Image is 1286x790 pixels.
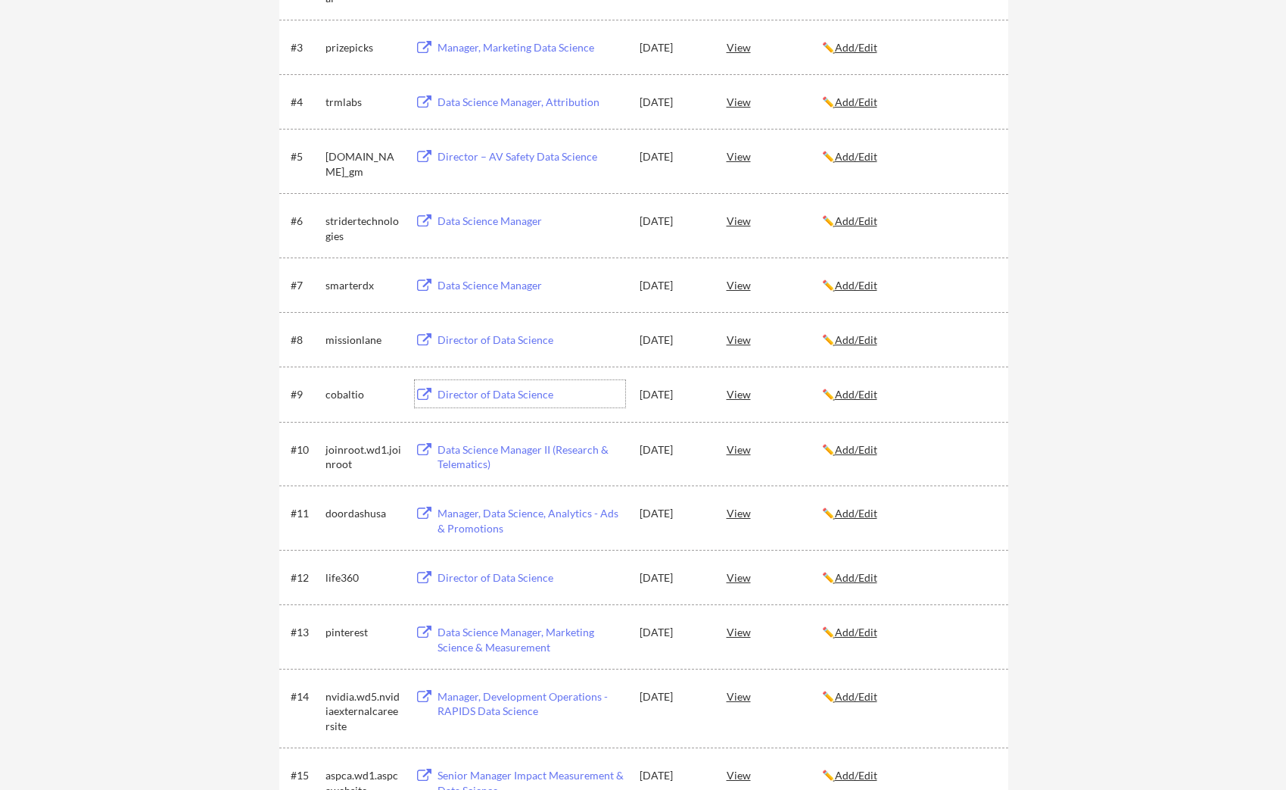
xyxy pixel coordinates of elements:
[640,95,706,110] div: [DATE]
[835,443,877,456] u: Add/Edit
[291,278,320,293] div: #7
[727,380,822,407] div: View
[835,150,877,163] u: Add/Edit
[291,689,320,704] div: #14
[291,214,320,229] div: #6
[835,571,877,584] u: Add/Edit
[437,689,625,719] div: Manager, Development Operations - RAPIDS Data Science
[325,95,401,110] div: trmlabs
[727,564,822,591] div: View
[291,570,320,585] div: #12
[822,149,995,164] div: ✏️
[822,689,995,704] div: ✏️
[325,214,401,243] div: stridertechnologies
[640,570,706,585] div: [DATE]
[437,333,625,348] div: Director of Data Science
[835,626,877,639] u: Add/Edit
[291,149,320,164] div: #5
[437,506,625,536] div: Manager, Data Science, Analytics - Ads & Promotions
[727,761,822,788] div: View
[822,95,995,110] div: ✏️
[325,387,401,402] div: cobaltio
[727,499,822,526] div: View
[822,278,995,293] div: ✏️
[640,442,706,457] div: [DATE]
[822,214,995,229] div: ✏️
[640,40,706,55] div: [DATE]
[835,41,877,54] u: Add/Edit
[640,387,706,402] div: [DATE]
[325,333,401,348] div: missionlane
[325,506,401,521] div: doordashusa
[835,333,877,346] u: Add/Edit
[727,618,822,645] div: View
[727,271,822,298] div: View
[325,689,401,734] div: nvidia.wd5.nvidiaexternalcareersite
[640,506,706,521] div: [DATE]
[727,142,822,170] div: View
[835,507,877,520] u: Add/Edit
[727,207,822,234] div: View
[291,506,320,521] div: #11
[325,625,401,640] div: pinterest
[822,40,995,55] div: ✏️
[835,95,877,108] u: Add/Edit
[437,570,625,585] div: Director of Data Science
[727,436,822,463] div: View
[291,95,320,110] div: #4
[835,690,877,703] u: Add/Edit
[291,387,320,402] div: #9
[437,95,625,110] div: Data Science Manager, Attribution
[640,625,706,640] div: [DATE]
[727,88,822,115] div: View
[437,149,625,164] div: Director – AV Safety Data Science
[727,682,822,710] div: View
[325,570,401,585] div: life360
[325,442,401,472] div: joinroot.wd1.joinroot
[640,768,706,783] div: [DATE]
[437,40,625,55] div: Manager, Marketing Data Science
[291,333,320,348] div: #8
[325,278,401,293] div: smarterdx
[835,388,877,401] u: Add/Edit
[727,33,822,61] div: View
[640,278,706,293] div: [DATE]
[822,442,995,457] div: ✏️
[437,214,625,229] div: Data Science Manager
[835,214,877,227] u: Add/Edit
[835,769,877,782] u: Add/Edit
[822,768,995,783] div: ✏️
[640,333,706,348] div: [DATE]
[822,333,995,348] div: ✏️
[437,387,625,402] div: Director of Data Science
[640,149,706,164] div: [DATE]
[291,442,320,457] div: #10
[325,40,401,55] div: prizepicks
[640,214,706,229] div: [DATE]
[640,689,706,704] div: [DATE]
[822,506,995,521] div: ✏️
[437,278,625,293] div: Data Science Manager
[822,570,995,585] div: ✏️
[291,625,320,640] div: #13
[727,326,822,353] div: View
[325,149,401,179] div: [DOMAIN_NAME]_gm
[822,387,995,402] div: ✏️
[291,768,320,783] div: #15
[437,442,625,472] div: Data Science Manager II (Research & Telematics)
[835,279,877,292] u: Add/Edit
[437,625,625,654] div: Data Science Manager, Marketing Science & Measurement
[291,40,320,55] div: #3
[822,625,995,640] div: ✏️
